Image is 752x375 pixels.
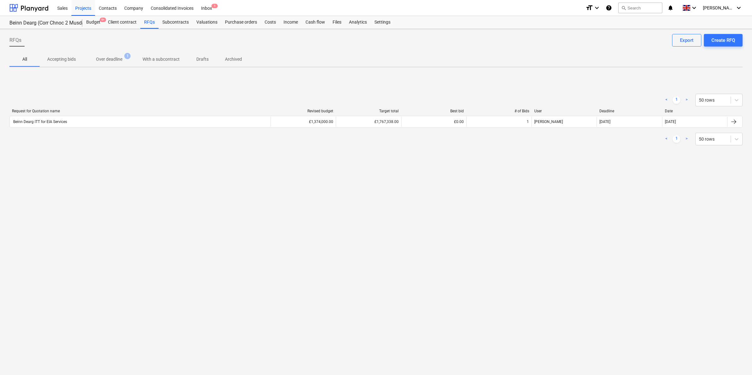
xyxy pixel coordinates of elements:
a: Client contract [104,16,140,29]
div: £1,767,338.00 [336,117,401,127]
div: [PERSON_NAME] [531,117,597,127]
i: format_size [586,4,593,12]
div: [DATE] [599,120,610,124]
a: Previous page [663,135,670,143]
div: Target total [338,109,398,113]
div: Revised budget [273,109,333,113]
span: search [621,5,626,10]
button: Search [618,3,662,13]
span: [PERSON_NAME] Jack [703,5,734,10]
p: Over deadline [96,56,122,63]
p: With a subcontract [143,56,180,63]
span: RFQs [9,36,21,44]
iframe: Chat Widget [721,345,752,375]
p: All [17,56,32,63]
a: Page 1 is your current page [673,96,680,104]
a: Valuations [193,16,221,29]
a: Subcontracts [159,16,193,29]
div: £1,374,000.00 [271,117,336,127]
div: Best bid [404,109,464,113]
span: 1 [124,53,131,59]
span: 1 [211,4,218,8]
a: Files [329,16,345,29]
button: Export [672,34,701,47]
a: Income [280,16,302,29]
div: [DATE] [665,120,676,124]
div: Budget [82,16,104,29]
div: £0.00 [401,117,466,127]
button: Create RFQ [704,34,743,47]
i: keyboard_arrow_down [735,4,743,12]
p: Accepting bids [47,56,76,63]
a: Budget9+ [82,16,104,29]
i: notifications [667,4,674,12]
a: Purchase orders [221,16,261,29]
div: # of Bids [469,109,529,113]
div: Beinn Dearg (Corr Chnoc 2 Musdale) [9,20,75,26]
a: Cash flow [302,16,329,29]
i: Knowledge base [606,4,612,12]
div: Deadline [599,109,659,113]
p: Archived [225,56,242,63]
a: Next page [683,135,690,143]
span: 9+ [100,18,106,22]
a: Next page [683,96,690,104]
div: Request for Quotation name [12,109,268,113]
a: RFQs [140,16,159,29]
i: keyboard_arrow_down [593,4,601,12]
a: Analytics [345,16,371,29]
i: keyboard_arrow_down [690,4,698,12]
a: Page 1 is your current page [673,135,680,143]
div: Export [680,36,693,44]
a: Costs [261,16,280,29]
div: Date [665,109,725,113]
div: Create RFQ [711,36,735,44]
a: Previous page [663,96,670,104]
div: User [534,109,594,113]
p: Drafts [195,56,210,63]
div: 1 [527,120,529,124]
a: Settings [371,16,394,29]
div: Beinn Dearg ITT for EIA Services [12,120,67,124]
